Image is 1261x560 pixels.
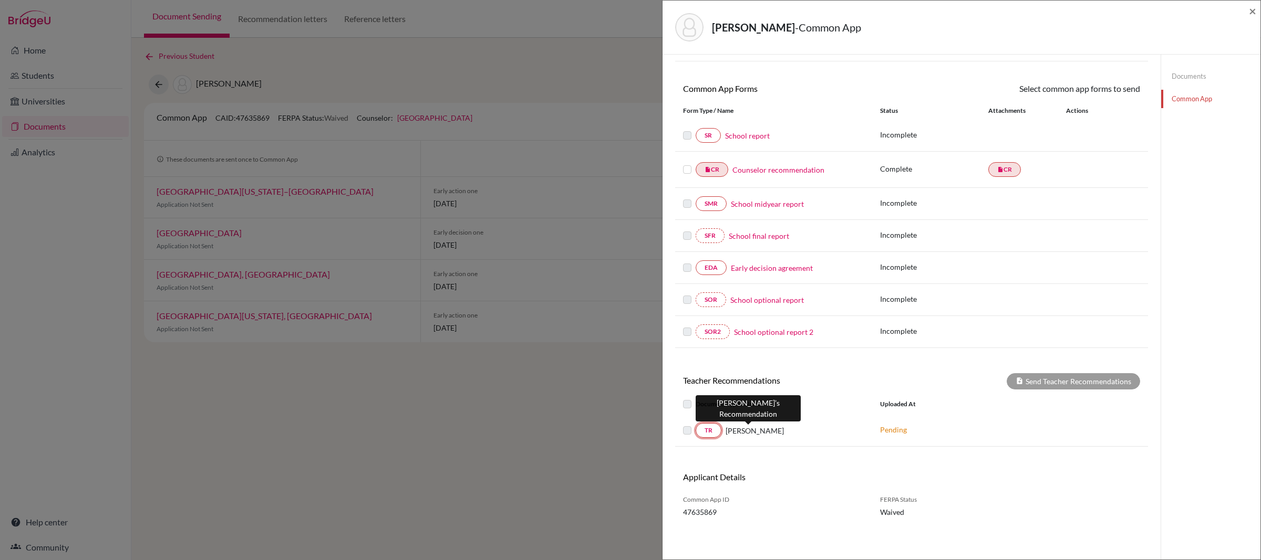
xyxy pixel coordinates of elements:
[675,375,912,385] h6: Teacher Recommendations
[1053,106,1119,115] div: Actions
[725,130,770,141] a: School report
[705,166,711,173] i: insert_drive_file
[880,506,983,517] span: Waived
[1161,90,1260,108] a: Common App
[880,106,988,115] div: Status
[988,106,1053,115] div: Attachments
[880,261,988,272] p: Incomplete
[1007,373,1140,389] div: Send Teacher Recommendations
[675,106,872,115] div: Form Type / Name
[726,425,784,436] span: [PERSON_NAME]
[880,424,1022,435] p: Pending
[696,196,727,211] a: SMR
[712,21,795,34] strong: [PERSON_NAME]
[729,230,789,241] a: School final report
[795,21,861,34] span: - Common App
[880,293,988,304] p: Incomplete
[880,325,988,336] p: Incomplete
[734,326,813,337] a: School optional report 2
[696,228,725,243] a: SFR
[675,398,872,410] div: Document Type / Name
[696,260,727,275] a: EDA
[675,83,912,93] h6: Common App Forms
[696,292,726,307] a: SOR
[683,472,904,482] h6: Applicant Details
[683,495,864,504] span: Common App ID
[880,129,988,140] p: Incomplete
[731,198,804,209] a: School midyear report
[1249,5,1256,17] button: Close
[997,166,1004,173] i: insert_drive_file
[880,197,988,208] p: Incomplete
[912,82,1148,95] div: Select common app forms to send
[730,294,804,305] a: School optional report
[988,162,1021,177] a: insert_drive_fileCR
[696,423,721,438] a: TR
[880,229,988,240] p: Incomplete
[683,506,864,517] span: 47635869
[696,162,728,177] a: insert_drive_fileCR
[696,128,721,143] a: SR
[696,324,730,339] a: SOR2
[732,164,824,175] a: Counselor recommendation
[880,163,988,174] p: Complete
[731,262,813,273] a: Early decision agreement
[872,398,1030,410] div: Uploaded at
[1161,67,1260,86] a: Documents
[696,395,801,421] div: [PERSON_NAME]’s Recommendation
[880,495,983,504] span: FERPA Status
[1249,3,1256,18] span: ×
